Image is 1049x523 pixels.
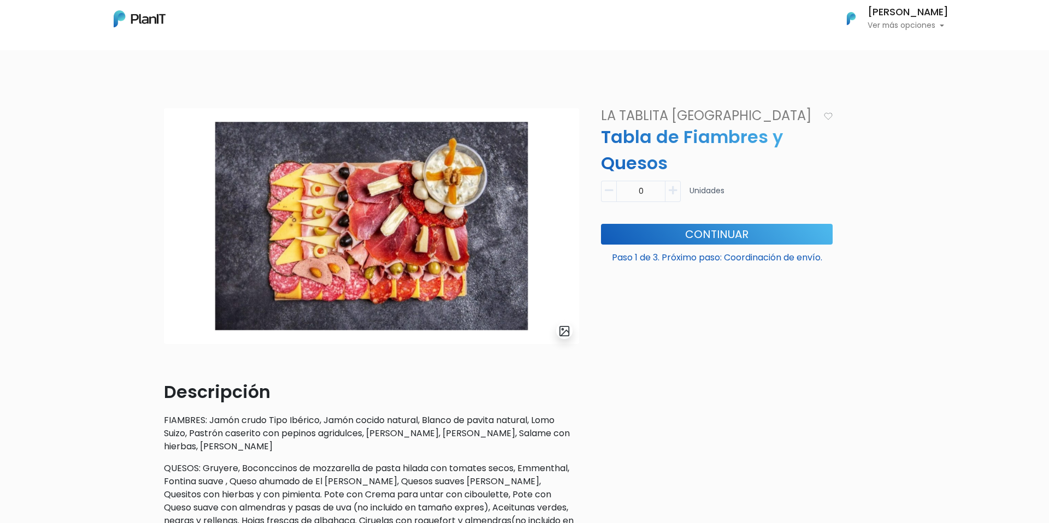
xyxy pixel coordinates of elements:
img: PlanIt Logo [839,7,863,31]
img: heart_icon [824,112,833,120]
p: Tabla de Fiambres y Quesos [594,124,839,176]
p: FIAMBRES: Jamón crudo Tipo Ibérico, Jamón cocido natural, Blanco de pavita natural, Lomo Suizo, P... [164,414,579,453]
button: Continuar [601,224,833,245]
h6: [PERSON_NAME] [868,8,948,17]
p: Ver más opciones [868,22,948,29]
button: PlanIt Logo [PERSON_NAME] Ver más opciones [833,4,948,33]
img: 2000___2000-Photoroom_-_2025-06-03T170042.406.jpg [164,108,579,344]
p: Paso 1 de 3. Próximo paso: Coordinación de envío. [601,247,833,264]
img: PlanIt Logo [114,10,166,27]
h4: La Tablita [GEOGRAPHIC_DATA] [594,108,819,124]
p: Unidades [689,185,724,206]
p: Descripción [164,379,579,405]
img: gallery-light [558,325,571,337]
